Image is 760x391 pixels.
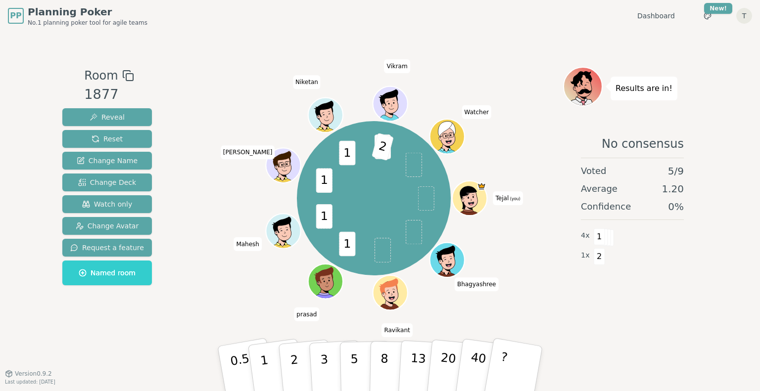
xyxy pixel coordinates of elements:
button: T [736,8,752,24]
span: Click to change your name [455,277,499,291]
span: 2 [594,248,605,265]
span: Named room [79,268,136,278]
span: 2 [372,132,394,160]
p: Results are in! [616,82,672,95]
span: PP [10,10,21,22]
span: Click to change your name [462,105,491,119]
span: Request a feature [70,243,144,253]
span: Click to change your name [221,145,275,159]
button: Reset [62,130,152,148]
span: Reveal [90,112,125,122]
a: Dashboard [637,11,675,21]
button: Named room [62,261,152,285]
span: 1.20 [662,182,684,196]
span: Change Deck [78,177,136,187]
span: 5 / 9 [668,164,684,178]
span: Last updated: [DATE] [5,379,55,385]
span: 1 [316,204,332,229]
div: 1877 [84,85,134,105]
span: No.1 planning poker tool for agile teams [28,19,147,27]
span: Tejal is the host [477,182,486,191]
button: Change Deck [62,174,152,191]
span: Click to change your name [234,237,262,251]
button: Version0.9.2 [5,370,52,378]
a: PPPlanning PokerNo.1 planning poker tool for agile teams [8,5,147,27]
button: Change Name [62,152,152,170]
button: New! [699,7,716,25]
span: Average [581,182,617,196]
span: No consensus [602,136,684,152]
button: Request a feature [62,239,152,257]
span: Room [84,67,118,85]
span: 0 % [668,200,684,214]
span: 1 [339,140,356,165]
button: Watch only [62,195,152,213]
div: New! [704,3,732,14]
span: Version 0.9.2 [15,370,52,378]
span: 1 [594,228,605,245]
span: Voted [581,164,607,178]
button: Change Avatar [62,217,152,235]
span: 1 [339,231,356,256]
span: Click to change your name [384,59,410,73]
span: Click to change your name [293,75,321,89]
span: Confidence [581,200,631,214]
span: Click to change your name [493,191,523,205]
span: Click to change your name [294,307,319,321]
span: Click to change your name [381,323,412,337]
button: Reveal [62,108,152,126]
span: 1 [316,168,332,193]
span: Change Avatar [76,221,139,231]
span: Watch only [82,199,133,209]
span: 1 x [581,250,590,261]
span: Change Name [77,156,138,166]
span: Planning Poker [28,5,147,19]
span: Reset [92,134,123,144]
span: (you) [509,197,521,201]
button: Click to change your avatar [454,182,486,215]
span: 4 x [581,230,590,241]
